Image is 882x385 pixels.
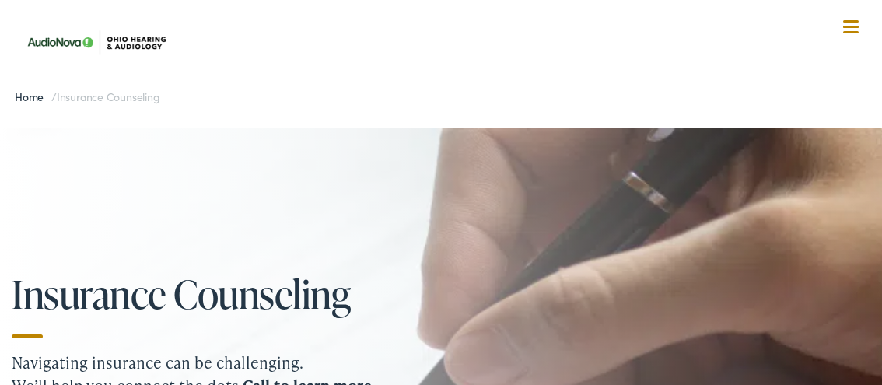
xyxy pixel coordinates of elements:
[57,89,160,104] span: Insurance Counseling
[15,89,160,104] span: /
[12,272,882,315] h1: Insurance Counseling
[15,89,51,104] a: Home
[30,62,865,110] a: What We Offer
